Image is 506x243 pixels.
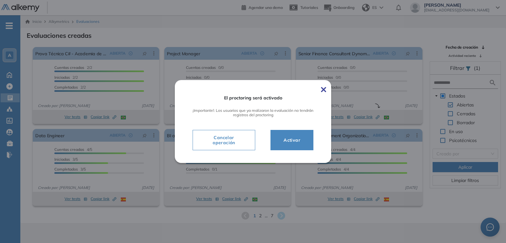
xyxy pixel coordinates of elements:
[198,134,250,146] span: Cancelar operación
[278,136,305,144] span: Activar
[193,95,313,101] span: El proctoring será activado
[270,130,313,150] button: Activar
[321,87,326,92] img: Cerrar
[193,108,313,118] span: ¡Importante!: Los usuarios que ya realizaron la evaluación no tendrán registros del proctoring
[193,130,255,150] button: Cancelar operación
